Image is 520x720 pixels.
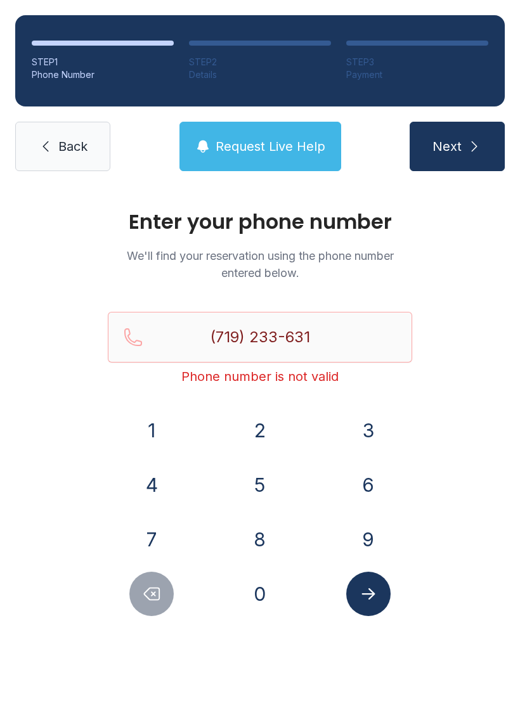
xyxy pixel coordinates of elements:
button: 9 [346,517,391,562]
button: 1 [129,408,174,453]
div: STEP 3 [346,56,488,68]
span: Request Live Help [216,138,325,155]
input: Reservation phone number [108,312,412,363]
div: STEP 1 [32,56,174,68]
button: 2 [238,408,282,453]
div: Phone Number [32,68,174,81]
button: 8 [238,517,282,562]
p: We'll find your reservation using the phone number entered below. [108,247,412,281]
div: STEP 2 [189,56,331,68]
span: Back [58,138,88,155]
button: Delete number [129,572,174,616]
button: 6 [346,463,391,507]
button: 7 [129,517,174,562]
div: Payment [346,68,488,81]
span: Next [432,138,462,155]
div: Details [189,68,331,81]
button: 4 [129,463,174,507]
h1: Enter your phone number [108,212,412,232]
button: Submit lookup form [346,572,391,616]
button: 5 [238,463,282,507]
div: Phone number is not valid [108,368,412,385]
button: 3 [346,408,391,453]
button: 0 [238,572,282,616]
